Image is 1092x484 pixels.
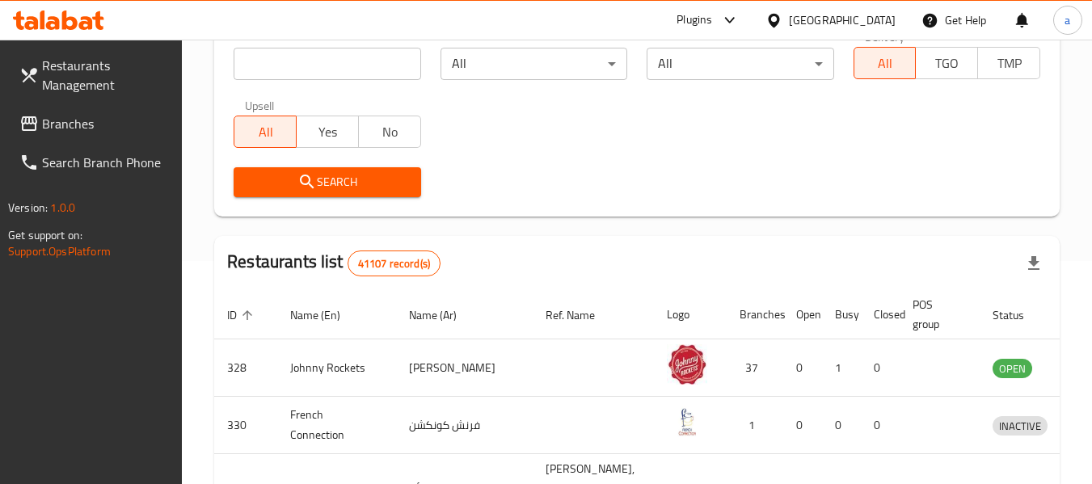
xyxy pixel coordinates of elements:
[977,47,1040,79] button: TMP
[993,359,1032,378] div: OPEN
[42,114,170,133] span: Branches
[667,402,707,442] img: French Connection
[727,339,783,397] td: 37
[227,250,441,276] h2: Restaurants list
[296,116,359,148] button: Yes
[546,305,616,325] span: Ref. Name
[6,46,183,104] a: Restaurants Management
[234,48,420,80] input: Search for restaurant name or ID..
[245,99,275,111] label: Upsell
[822,397,861,454] td: 0
[993,360,1032,378] span: OPEN
[50,197,75,218] span: 1.0.0
[241,120,290,144] span: All
[984,52,1034,75] span: TMP
[409,305,478,325] span: Name (Ar)
[247,172,407,192] span: Search
[348,256,440,271] span: 41107 record(s)
[647,48,833,80] div: All
[396,397,533,454] td: فرنش كونكشن
[915,47,978,79] button: TGO
[1065,11,1070,29] span: a
[789,11,896,29] div: [GEOGRAPHIC_DATA]
[993,305,1045,325] span: Status
[8,225,82,246] span: Get support on:
[277,397,396,454] td: French Connection
[783,339,822,397] td: 0
[822,339,861,397] td: 1
[667,344,707,385] img: Johnny Rockets
[227,305,258,325] span: ID
[922,52,972,75] span: TGO
[993,416,1048,436] div: INACTIVE
[6,104,183,143] a: Branches
[861,290,900,339] th: Closed
[783,397,822,454] td: 0
[861,397,900,454] td: 0
[303,120,352,144] span: Yes
[277,339,396,397] td: Johnny Rockets
[727,290,783,339] th: Branches
[8,241,111,262] a: Support.OpsPlatform
[234,116,297,148] button: All
[234,167,420,197] button: Search
[913,295,960,334] span: POS group
[8,197,48,218] span: Version:
[861,339,900,397] td: 0
[348,250,441,276] div: Total records count
[861,52,910,75] span: All
[865,31,905,42] label: Delivery
[365,120,415,144] span: No
[727,397,783,454] td: 1
[42,56,170,95] span: Restaurants Management
[396,339,533,397] td: [PERSON_NAME]
[854,47,917,79] button: All
[822,290,861,339] th: Busy
[993,417,1048,436] span: INACTIVE
[677,11,712,30] div: Plugins
[1014,244,1053,283] div: Export file
[783,290,822,339] th: Open
[214,339,277,397] td: 328
[290,305,361,325] span: Name (En)
[441,48,627,80] div: All
[42,153,170,172] span: Search Branch Phone
[6,143,183,182] a: Search Branch Phone
[214,397,277,454] td: 330
[654,290,727,339] th: Logo
[358,116,421,148] button: No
